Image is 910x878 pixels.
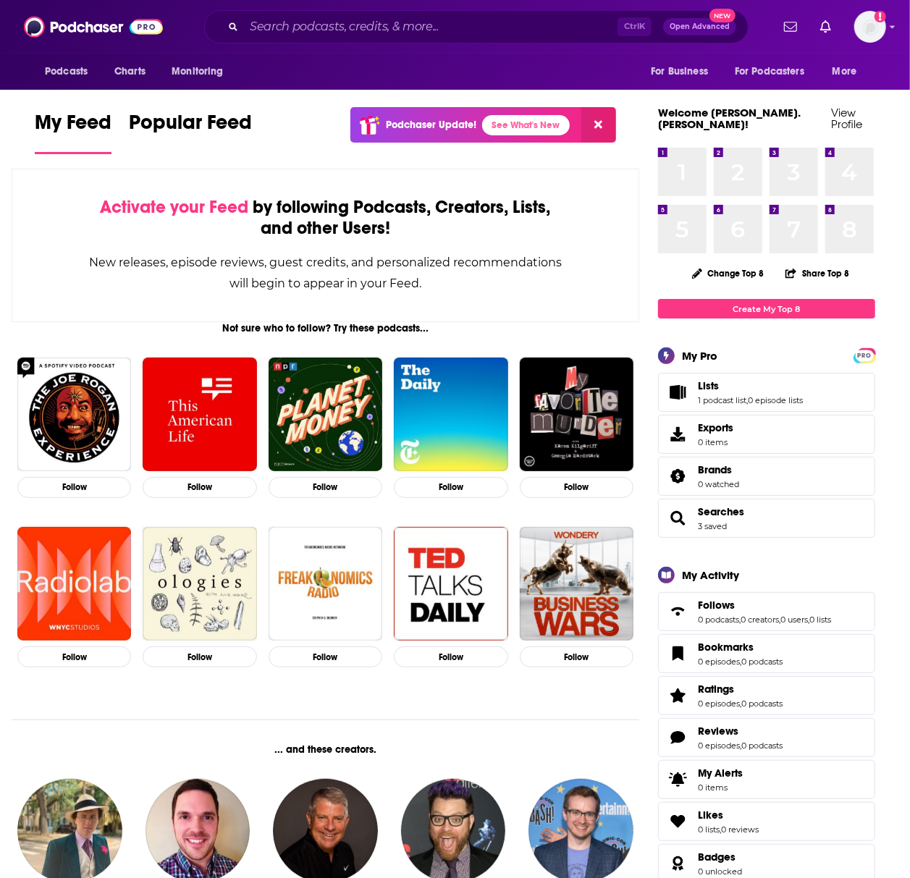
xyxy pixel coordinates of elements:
[143,527,256,641] img: Ologies with Alie Ward
[35,58,106,85] button: open menu
[875,11,886,22] svg: Add a profile image
[12,743,639,756] div: ... and these creators.
[735,62,804,82] span: For Podcasters
[663,811,692,832] a: Likes
[721,824,759,835] a: 0 reviews
[778,14,803,39] a: Show notifications dropdown
[698,782,743,793] span: 0 items
[172,62,223,82] span: Monitoring
[739,615,741,625] span: ,
[658,499,875,538] span: Searches
[394,477,507,498] button: Follow
[17,646,131,667] button: Follow
[698,698,740,709] a: 0 episodes
[698,809,759,822] a: Likes
[24,13,163,41] img: Podchaser - Follow, Share and Rate Podcasts
[698,615,739,625] a: 0 podcasts
[244,15,618,38] input: Search podcasts, credits, & more...
[618,17,652,36] span: Ctrl K
[780,615,808,625] a: 0 users
[658,760,875,799] a: My Alerts
[269,358,382,471] img: Planet Money
[698,505,744,518] a: Searches
[698,641,754,654] span: Bookmarks
[698,740,740,751] a: 0 episodes
[658,802,875,841] span: Likes
[641,58,726,85] button: open menu
[658,676,875,715] span: Ratings
[269,527,382,641] img: Freakonomics Radio
[856,350,873,361] span: PRO
[651,62,708,82] span: For Business
[17,477,131,498] button: Follow
[740,657,741,667] span: ,
[114,62,146,82] span: Charts
[698,599,735,612] span: Follows
[698,850,742,864] a: Badges
[698,725,783,738] a: Reviews
[143,358,256,471] img: This American Life
[204,10,749,43] div: Search podcasts, credits, & more...
[833,62,857,82] span: More
[658,634,875,673] span: Bookmarks
[658,718,875,757] span: Reviews
[663,466,692,486] a: Brands
[698,379,719,392] span: Lists
[129,110,252,143] span: Popular Feed
[698,824,720,835] a: 0 lists
[698,463,739,476] a: Brands
[698,437,733,447] span: 0 items
[682,568,739,582] div: My Activity
[698,379,803,392] a: Lists
[856,350,873,360] a: PRO
[129,110,252,154] a: Popular Feed
[670,23,730,30] span: Open Advanced
[100,196,248,218] span: Activate your Feed
[12,322,639,334] div: Not sure who to follow? Try these podcasts...
[394,646,507,667] button: Follow
[814,14,837,39] a: Show notifications dropdown
[720,824,721,835] span: ,
[520,358,633,471] a: My Favorite Murder with Karen Kilgariff and Georgia Hardstark
[822,58,875,85] button: open menu
[809,615,831,625] a: 0 lists
[854,11,886,43] span: Logged in as amanda.moss
[17,527,131,641] img: Radiolab
[663,853,692,874] a: Badges
[482,115,570,135] a: See What's New
[748,395,803,405] a: 0 episode lists
[143,477,256,498] button: Follow
[698,479,739,489] a: 0 watched
[520,477,633,498] button: Follow
[663,424,692,444] span: Exports
[698,421,733,434] span: Exports
[698,809,723,822] span: Likes
[682,349,717,363] div: My Pro
[698,767,743,780] span: My Alerts
[394,527,507,641] img: TED Talks Daily
[17,358,131,471] img: The Joe Rogan Experience
[741,615,779,625] a: 0 creators
[779,615,780,625] span: ,
[725,58,825,85] button: open menu
[746,395,748,405] span: ,
[698,657,740,667] a: 0 episodes
[698,866,742,877] a: 0 unlocked
[269,646,382,667] button: Follow
[520,527,633,641] a: Business Wars
[832,106,863,131] a: View Profile
[808,615,809,625] span: ,
[741,740,783,751] a: 0 podcasts
[386,119,476,131] p: Podchaser Update!
[520,646,633,667] button: Follow
[663,643,692,664] a: Bookmarks
[85,197,566,239] div: by following Podcasts, Creators, Lists, and other Users!
[658,415,875,454] a: Exports
[698,683,734,696] span: Ratings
